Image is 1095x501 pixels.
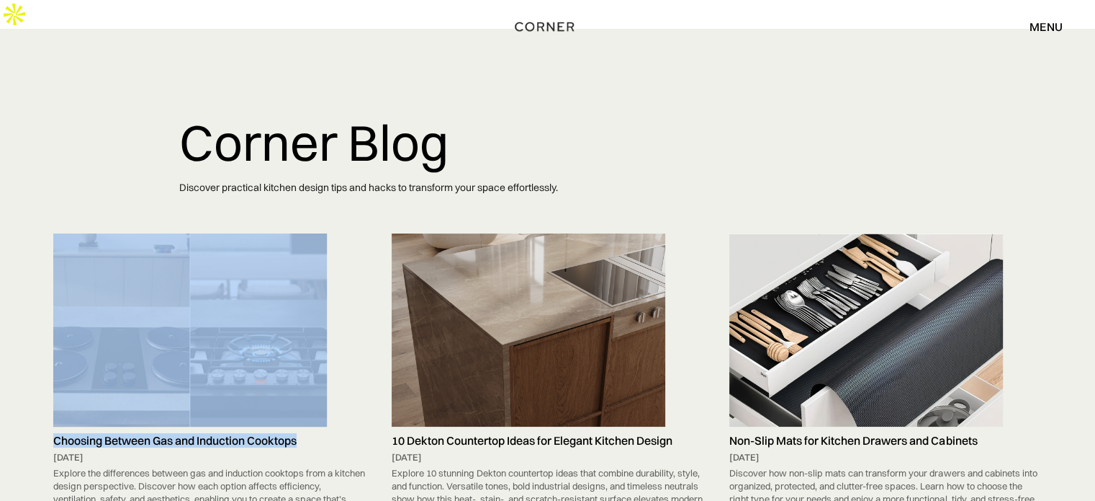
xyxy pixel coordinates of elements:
[1029,21,1063,32] div: menu
[53,451,366,464] div: [DATE]
[179,115,916,170] h1: Corner Blog
[510,17,585,36] a: home
[392,434,704,448] h5: 10 Dekton Countertop Ideas for Elegant Kitchen Design
[729,451,1042,464] div: [DATE]
[1015,14,1063,39] div: menu
[729,434,1042,448] h5: Non-Slip Mats for Kitchen Drawers and Cabinets
[53,434,366,448] h5: Choosing Between Gas and Induction Cooktops
[179,170,916,205] p: Discover practical kitchen design tips and hacks to transform your space effortlessly.
[392,451,704,464] div: [DATE]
